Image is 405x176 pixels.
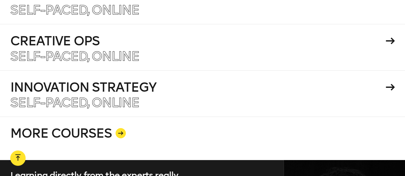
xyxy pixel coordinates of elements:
[10,2,139,18] span: Self-paced, Online
[10,95,139,110] span: Self-paced, Online
[10,34,384,47] h4: Creative Ops
[10,81,384,94] h4: Innovation Strategy
[10,49,139,64] span: Self-paced, Online
[10,117,395,160] a: MORE COURSES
